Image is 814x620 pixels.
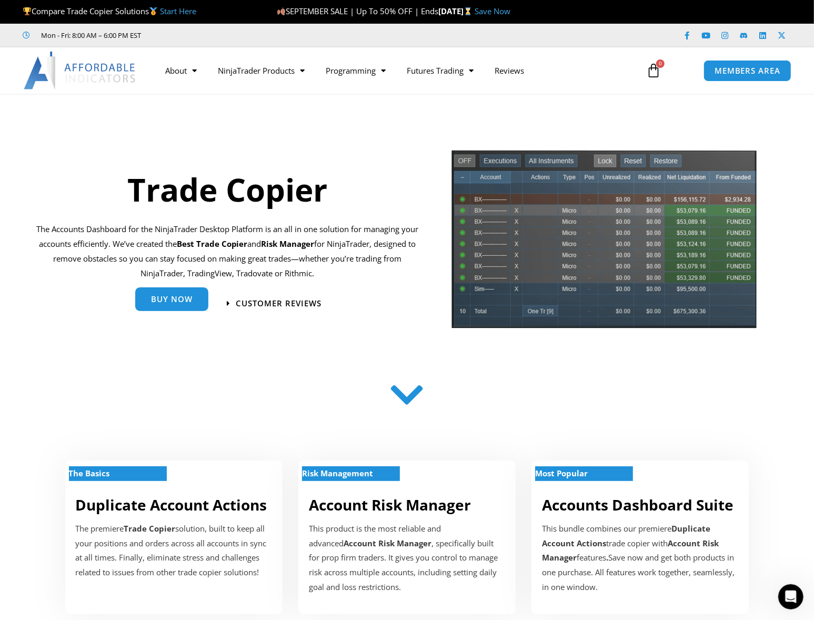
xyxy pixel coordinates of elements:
a: Customer Reviews [227,299,321,307]
strong: Trade Copier [124,523,176,534]
strong: Risk Manager [262,238,315,249]
img: 🥇 [149,7,157,15]
span: Compare Trade Copier Solutions [23,6,196,16]
a: Buy Now [135,287,208,311]
nav: Menu [155,58,635,83]
a: Programming [315,58,396,83]
p: The premiere solution, built to keep all your positions and orders across all accounts in sync at... [76,522,272,580]
a: About [155,58,207,83]
strong: [DATE] [438,6,475,16]
a: Save Now [475,6,510,16]
strong: Risk Management [302,468,373,478]
p: The Accounts Dashboard for the NinjaTrader Desktop Platform is an all in one solution for managin... [36,222,419,281]
a: MEMBERS AREA [704,60,791,82]
span: Mon - Fri: 8:00 AM – 6:00 PM EST [39,29,142,42]
img: LogoAI | Affordable Indicators – NinjaTrader [24,52,137,89]
strong: The Basics [69,468,110,478]
img: 🍂 [277,7,285,15]
span: SEPTEMBER SALE | Up To 50% OFF | Ends [277,6,438,16]
a: Start Here [160,6,196,16]
b: Best Trade Copier [177,238,248,249]
span: Buy Now [151,295,193,303]
b: . [606,552,608,563]
img: tradecopier | Affordable Indicators – NinjaTrader [450,149,758,337]
a: 0 [630,55,677,86]
strong: Most Popular [535,468,588,478]
a: Accounts Dashboard Suite [542,495,733,515]
strong: Account Risk Manager [344,538,431,548]
a: Futures Trading [396,58,484,83]
iframe: Customer reviews powered by Trustpilot [156,30,314,41]
a: NinjaTrader Products [207,58,315,83]
span: 0 [656,59,665,68]
span: MEMBERS AREA [715,67,780,75]
b: Duplicate Account Actions [542,523,710,548]
img: 🏆 [23,7,31,15]
span: Customer Reviews [236,299,321,307]
p: This product is the most reliable and advanced , specifically built for prop firm traders. It giv... [309,522,505,595]
img: ⌛ [464,7,472,15]
a: Reviews [484,58,535,83]
iframe: Intercom live chat [778,584,803,609]
a: Duplicate Account Actions [76,495,267,515]
h1: Trade Copier [36,167,419,212]
a: Account Risk Manager [309,495,471,515]
div: This bundle combines our premiere trade copier with features Save now and get both products in on... [542,522,738,595]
